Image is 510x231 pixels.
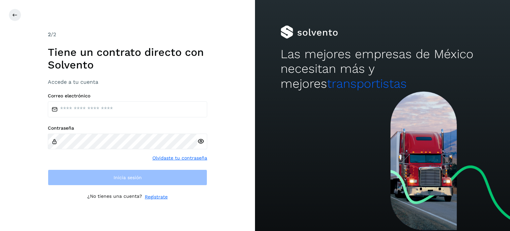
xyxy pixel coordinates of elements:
a: Regístrate [145,193,168,200]
h2: Las mejores empresas de México necesitan más y mejores [281,47,484,91]
h3: Accede a tu cuenta [48,79,207,85]
span: Inicia sesión [114,175,142,180]
div: /2 [48,31,207,39]
h1: Tiene un contrato directo con Solvento [48,46,207,71]
label: Contraseña [48,125,207,131]
span: transportistas [327,76,407,91]
label: Correo electrónico [48,93,207,99]
span: 2 [48,31,51,38]
button: Inicia sesión [48,170,207,185]
a: Olvidaste tu contraseña [152,155,207,162]
p: ¿No tienes una cuenta? [87,193,142,200]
